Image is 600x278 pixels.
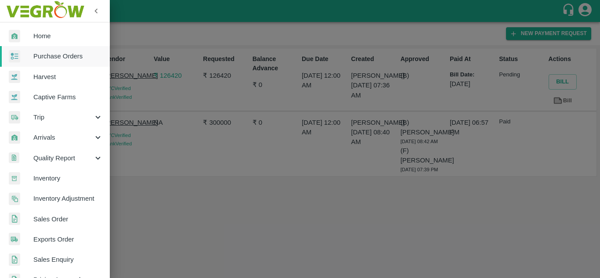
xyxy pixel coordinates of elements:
img: whArrival [9,30,20,43]
span: Trip [33,112,93,122]
img: shipments [9,233,20,246]
span: Home [33,31,103,41]
span: Sales Enquiry [33,255,103,264]
img: delivery [9,111,20,124]
img: sales [9,253,20,266]
img: inventory [9,192,20,205]
span: Inventory [33,173,103,183]
img: harvest [9,70,20,83]
span: Quality Report [33,153,93,163]
img: reciept [9,50,20,63]
span: Arrivals [33,133,93,142]
img: whInventory [9,172,20,185]
img: sales [9,213,20,225]
span: Purchase Orders [33,51,103,61]
img: qualityReport [9,152,19,163]
span: Harvest [33,72,103,82]
span: Captive Farms [33,92,103,102]
img: harvest [9,90,20,104]
span: Exports Order [33,235,103,244]
img: whArrival [9,131,20,144]
span: Inventory Adjustment [33,194,103,203]
span: Sales Order [33,214,103,224]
